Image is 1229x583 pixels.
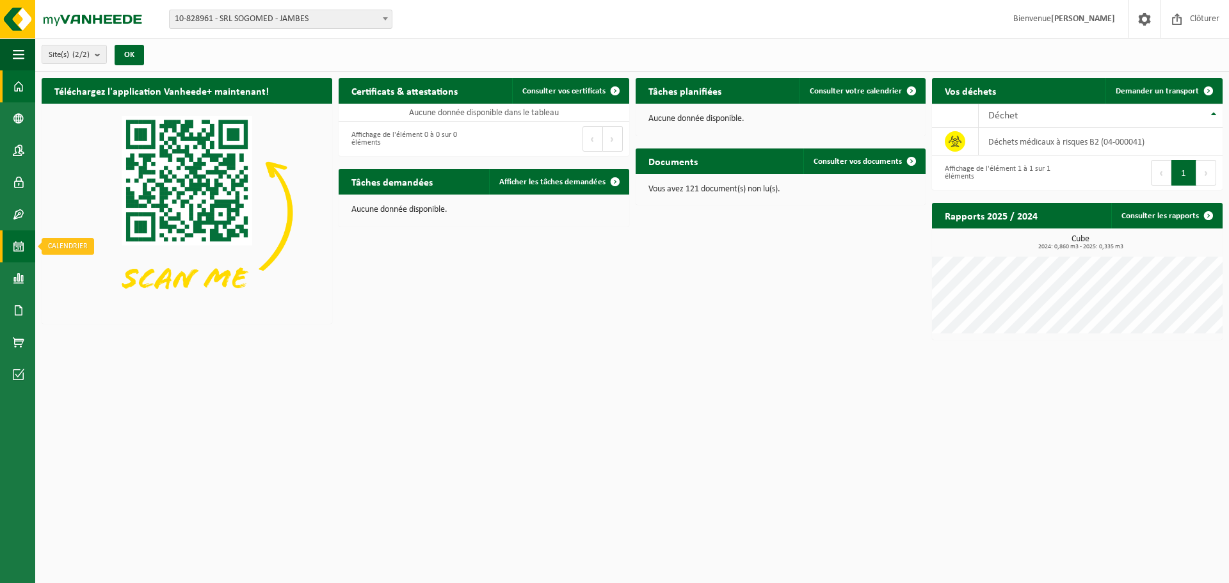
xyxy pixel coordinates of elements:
[345,125,478,153] div: Affichage de l'élément 0 à 0 sur 0 éléments
[938,159,1071,187] div: Affichage de l'élément 1 à 1 sur 1 éléments
[636,78,734,103] h2: Tâches planifiées
[648,185,913,194] p: Vous avez 121 document(s) non lu(s).
[115,45,144,65] button: OK
[499,178,606,186] span: Afficher les tâches demandées
[339,78,470,103] h2: Certificats & attestations
[522,87,606,95] span: Consulter vos certificats
[1051,14,1115,24] strong: [PERSON_NAME]
[648,115,913,124] p: Aucune donnée disponible.
[1111,203,1221,228] a: Consulter les rapports
[1196,160,1216,186] button: Next
[72,51,90,59] count: (2/2)
[814,157,902,166] span: Consulter vos documents
[1151,160,1171,186] button: Previous
[810,87,902,95] span: Consulter votre calendrier
[988,111,1018,121] span: Déchet
[49,45,90,65] span: Site(s)
[603,126,623,152] button: Next
[339,104,629,122] td: Aucune donnée disponible dans le tableau
[636,148,711,173] h2: Documents
[803,148,924,174] a: Consulter vos documents
[1116,87,1199,95] span: Demander un transport
[512,78,628,104] a: Consulter vos certificats
[938,235,1223,250] h3: Cube
[979,128,1223,156] td: déchets médicaux à risques B2 (04-000041)
[42,104,332,321] img: Download de VHEPlus App
[351,205,616,214] p: Aucune donnée disponible.
[1105,78,1221,104] a: Demander un transport
[489,169,628,195] a: Afficher les tâches demandées
[42,45,107,64] button: Site(s)(2/2)
[42,78,282,103] h2: Téléchargez l'application Vanheede+ maintenant!
[339,169,446,194] h2: Tâches demandées
[169,10,392,29] span: 10-828961 - SRL SOGOMED - JAMBES
[582,126,603,152] button: Previous
[170,10,392,28] span: 10-828961 - SRL SOGOMED - JAMBES
[932,78,1009,103] h2: Vos déchets
[799,78,924,104] a: Consulter votre calendrier
[938,244,1223,250] span: 2024: 0,860 m3 - 2025: 0,335 m3
[1171,160,1196,186] button: 1
[932,203,1050,228] h2: Rapports 2025 / 2024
